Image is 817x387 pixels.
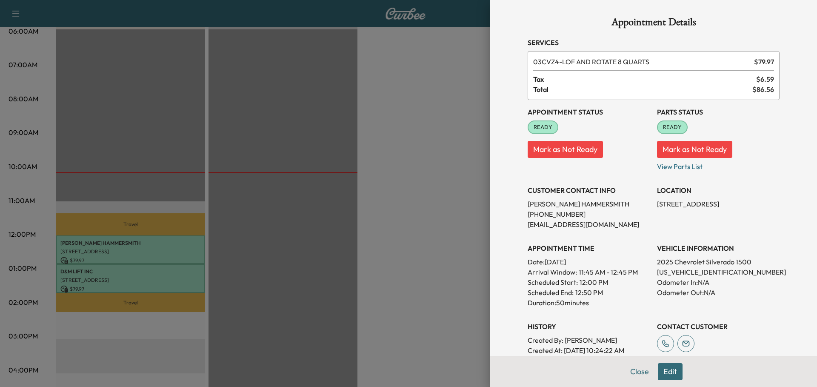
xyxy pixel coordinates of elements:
span: Total [533,84,752,95]
p: [US_VEHICLE_IDENTIFICATION_NUMBER] [657,267,780,277]
h1: Appointment Details [528,17,780,31]
p: Date: [DATE] [528,257,650,267]
span: $ 6.59 [756,74,774,84]
h3: Services [528,37,780,48]
h3: APPOINTMENT TIME [528,243,650,253]
p: Odometer In: N/A [657,277,780,287]
span: $ 86.56 [752,84,774,95]
h3: CONTACT CUSTOMER [657,321,780,332]
h3: Parts Status [657,107,780,117]
h3: History [528,321,650,332]
p: Odometer Out: N/A [657,287,780,298]
p: Created At : [DATE] 10:24:22 AM [528,345,650,355]
span: $ 79.97 [754,57,774,67]
span: 11:45 AM - 12:45 PM [579,267,638,277]
button: Mark as Not Ready [528,141,603,158]
span: LOF AND ROTATE 8 QUARTS [533,57,751,67]
p: [STREET_ADDRESS] [657,199,780,209]
p: [EMAIL_ADDRESS][DOMAIN_NAME] [528,219,650,229]
h3: VEHICLE INFORMATION [657,243,780,253]
span: Tax [533,74,756,84]
p: View Parts List [657,158,780,172]
p: 12:00 PM [580,277,608,287]
h3: LOCATION [657,185,780,195]
p: [PERSON_NAME] HAMMERSMITH [528,199,650,209]
button: Close [625,363,654,380]
p: 2025 Chevrolet Silverado 1500 [657,257,780,267]
p: Modified By : [PERSON_NAME] [528,355,650,366]
span: READY [528,123,557,132]
p: Scheduled Start: [528,277,578,287]
p: [PHONE_NUMBER] [528,209,650,219]
p: Scheduled End: [528,287,574,298]
span: READY [658,123,687,132]
p: Duration: 50 minutes [528,298,650,308]
button: Edit [658,363,683,380]
h3: Appointment Status [528,107,650,117]
p: Arrival Window: [528,267,650,277]
button: Mark as Not Ready [657,141,732,158]
p: 12:50 PM [575,287,603,298]
h3: CUSTOMER CONTACT INFO [528,185,650,195]
p: Created By : [PERSON_NAME] [528,335,650,345]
